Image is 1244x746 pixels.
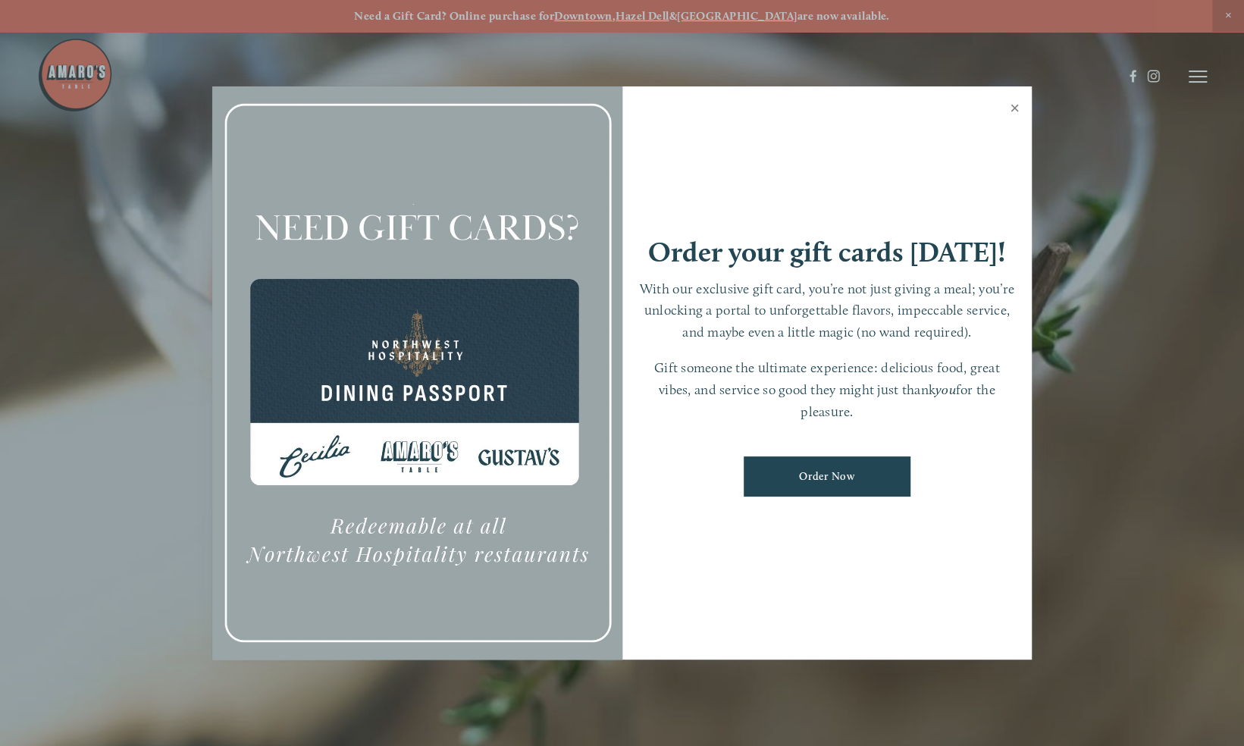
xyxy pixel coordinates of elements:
h1: Order your gift cards [DATE]! [648,238,1006,266]
p: Gift someone the ultimate experience: delicious food, great vibes, and service so good they might... [638,357,1017,422]
em: you [935,381,956,397]
p: With our exclusive gift card, you’re not just giving a meal; you’re unlocking a portal to unforge... [638,278,1017,343]
a: Order Now [744,456,910,497]
a: Close [1000,89,1029,131]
